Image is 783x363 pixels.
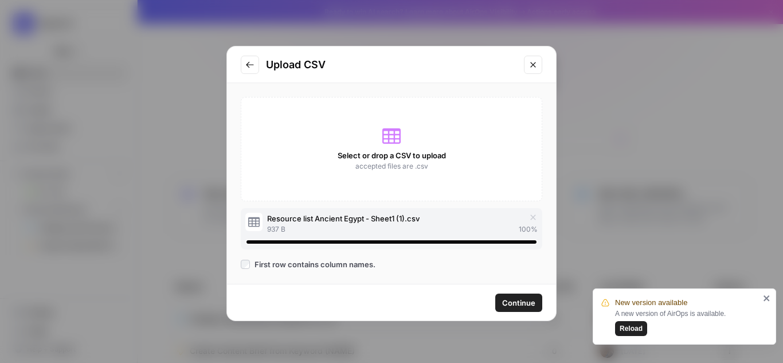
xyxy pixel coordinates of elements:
[502,297,535,309] span: Continue
[241,260,250,269] input: First row contains column names.
[241,56,259,74] button: Go to previous step
[615,297,687,309] span: New version available
[519,224,538,235] span: 100 %
[267,224,285,235] span: 937 B
[524,56,542,74] button: Close modal
[763,294,771,303] button: close
[615,309,759,336] div: A new version of AirOps is available.
[495,294,542,312] button: Continue
[620,323,643,334] span: Reload
[266,57,517,73] h2: Upload CSV
[255,259,375,270] span: First row contains column names.
[355,161,428,171] span: accepted files are .csv
[267,213,420,224] span: Resource list Ancient Egypt - Sheet1 (1).csv
[338,150,446,161] span: Select or drop a CSV to upload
